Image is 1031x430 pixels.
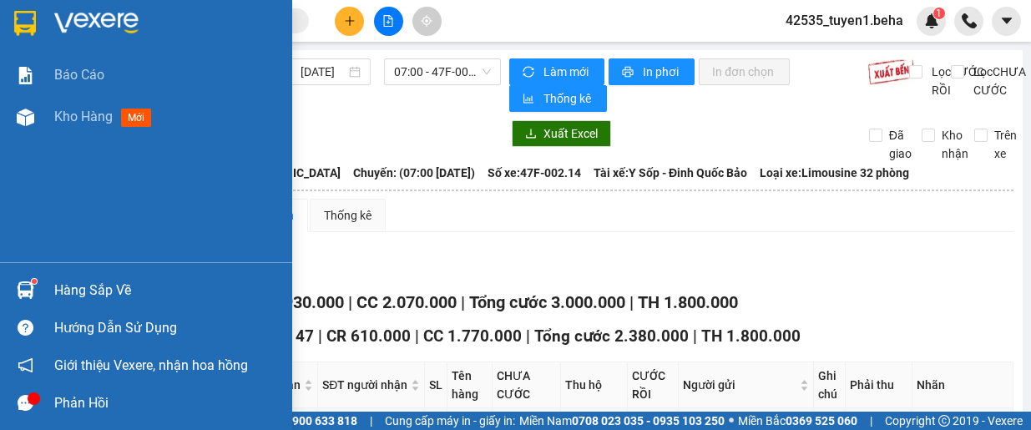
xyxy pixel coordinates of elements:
[493,362,561,408] th: CHƯA CƯỚC
[543,63,591,81] span: Làm mới
[967,63,1028,99] span: Lọc CHƯA CƯỚC
[523,66,537,79] span: sync
[512,120,611,147] button: downloadXuất Excel
[882,126,918,163] span: Đã giao
[18,395,33,411] span: message
[594,164,747,182] span: Tài xế: Y Sốp - Đinh Quốc Bảo
[870,412,872,430] span: |
[356,292,457,312] span: CC 2.070.000
[370,412,372,430] span: |
[421,15,432,27] span: aim
[54,391,280,416] div: Phản hồi
[936,8,942,19] span: 1
[543,89,594,108] span: Thống kê
[17,67,34,84] img: solution-icon
[523,93,537,106] span: bar-chart
[738,412,857,430] span: Miền Bắc
[54,278,280,303] div: Hàng sắp về
[509,85,607,112] button: bar-chartThống kê
[121,109,151,127] span: mới
[385,412,515,430] span: Cung cấp máy in - giấy in:
[846,362,912,408] th: Phải thu
[628,362,680,408] th: CƯỚC RỒI
[258,292,344,312] span: CR 930.000
[683,376,796,394] span: Người gửi
[353,164,475,182] span: Chuyến: (07:00 [DATE])
[814,362,846,408] th: Ghi chú
[469,292,625,312] span: Tổng cước 3.000.000
[318,326,322,346] span: |
[488,164,581,182] span: Số xe: 47F-002.14
[760,164,909,182] span: Loại xe: Limousine 32 phòng
[938,415,950,427] span: copyright
[344,15,356,27] span: plus
[301,63,346,81] input: 15/09/2025
[412,7,442,36] button: aim
[423,326,522,346] span: CC 1.770.000
[924,13,939,28] img: icon-new-feature
[447,362,492,408] th: Tên hàng
[32,279,37,284] sup: 1
[526,326,530,346] span: |
[394,59,491,84] span: 07:00 - 47F-002.14
[609,58,695,85] button: printerIn phơi
[917,376,1008,394] div: Nhãn
[348,292,352,312] span: |
[374,7,403,36] button: file-add
[729,417,734,424] span: ⚪️
[933,8,945,19] sup: 1
[286,414,357,427] strong: 1900 633 818
[54,64,104,85] span: Báo cáo
[18,357,33,373] span: notification
[17,281,34,299] img: warehouse-icon
[415,326,419,346] span: |
[693,326,697,346] span: |
[638,292,738,312] span: TH 1.800.000
[988,126,1023,163] span: Trên xe
[629,292,634,312] span: |
[519,412,725,430] span: Miền Nam
[643,63,681,81] span: In phơi
[54,355,248,376] span: Giới thiệu Vexere, nhận hoa hồng
[525,128,537,141] span: download
[54,109,113,124] span: Kho hàng
[572,414,725,427] strong: 0708 023 035 - 0935 103 250
[999,13,1014,28] span: caret-down
[322,376,407,394] span: SĐT người nhận
[326,326,411,346] span: CR 610.000
[935,126,975,163] span: Kho nhận
[18,320,33,336] span: question-circle
[273,326,314,346] span: SL 47
[425,362,447,408] th: SL
[772,10,917,31] span: 42535_tuyen1.beha
[701,326,801,346] span: TH 1.800.000
[543,124,598,143] span: Xuất Excel
[992,7,1021,36] button: caret-down
[54,316,280,341] div: Hướng dẫn sử dụng
[867,58,915,85] img: 9k=
[925,63,987,99] span: Lọc CƯỚC RỒI
[622,66,636,79] span: printer
[534,326,689,346] span: Tổng cước 2.380.000
[382,15,394,27] span: file-add
[561,362,628,408] th: Thu hộ
[14,11,36,36] img: logo-vxr
[17,109,34,126] img: warehouse-icon
[335,7,364,36] button: plus
[324,206,371,225] div: Thống kê
[509,58,604,85] button: syncLàm mới
[962,13,977,28] img: phone-icon
[461,292,465,312] span: |
[699,58,790,85] button: In đơn chọn
[786,414,857,427] strong: 0369 525 060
